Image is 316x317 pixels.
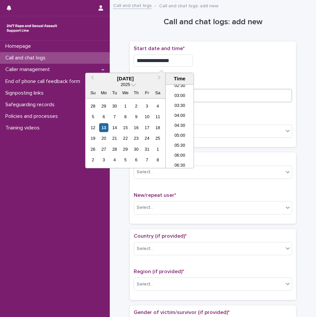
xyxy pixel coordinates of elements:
[153,112,162,121] div: Choose Saturday, October 11th, 2025
[121,145,130,154] div: Choose Wednesday, October 29th, 2025
[3,55,51,61] p: Call and chat logs
[110,145,119,154] div: Choose Tuesday, October 28th, 2025
[110,112,119,121] div: Choose Tuesday, October 7th, 2025
[88,112,97,121] div: Choose Sunday, October 5th, 2025
[137,169,153,176] div: Select...
[166,101,194,111] li: 03:30
[132,145,141,154] div: Choose Thursday, October 30th, 2025
[121,88,130,97] div: We
[132,102,141,111] div: Choose Thursday, October 2nd, 2025
[99,102,108,111] div: Choose Monday, September 29th, 2025
[132,112,141,121] div: Choose Thursday, October 9th, 2025
[88,155,97,164] div: Choose Sunday, November 2nd, 2025
[142,155,151,164] div: Choose Friday, November 7th, 2025
[3,78,85,85] p: End of phone call feedback form
[88,88,97,97] div: Su
[159,2,219,9] p: Call and chat logs: add new
[88,134,97,143] div: Choose Sunday, October 19th, 2025
[86,74,97,84] button: Previous Month
[134,310,230,315] span: Gender of victim/survivor (if provided)
[5,22,59,35] img: rhQMoQhaT3yELyF149Cw
[155,74,165,84] button: Next Month
[166,151,194,161] li: 06:00
[3,113,63,119] p: Policies and processes
[166,131,194,141] li: 05:00
[113,1,152,9] a: Call and chat logs
[142,134,151,143] div: Choose Friday, October 24th, 2025
[134,193,176,198] span: New/repeat user
[153,155,162,164] div: Choose Saturday, November 8th, 2025
[88,102,97,111] div: Choose Sunday, September 28th, 2025
[99,134,108,143] div: Choose Monday, October 20th, 2025
[137,245,153,252] div: Select...
[166,111,194,121] li: 04:00
[3,66,55,73] p: Caller management
[166,81,194,91] li: 02:30
[99,145,108,154] div: Choose Monday, October 27th, 2025
[142,123,151,132] div: Choose Friday, October 17th, 2025
[3,125,45,131] p: Training videos
[134,269,184,274] span: Region (if provided)
[3,102,60,108] p: Safeguarding records
[110,123,119,132] div: Choose Tuesday, October 14th, 2025
[87,101,163,165] div: month 2025-10
[88,123,97,132] div: Choose Sunday, October 12th, 2025
[142,145,151,154] div: Choose Friday, October 31st, 2025
[153,134,162,143] div: Choose Saturday, October 25th, 2025
[132,134,141,143] div: Choose Thursday, October 23rd, 2025
[99,155,108,164] div: Choose Monday, November 3rd, 2025
[166,121,194,131] li: 04:30
[121,155,130,164] div: Choose Wednesday, November 5th, 2025
[99,88,108,97] div: Mo
[121,112,130,121] div: Choose Wednesday, October 8th, 2025
[153,145,162,154] div: Choose Saturday, November 1st, 2025
[110,155,119,164] div: Choose Tuesday, November 4th, 2025
[137,204,153,211] div: Select...
[153,123,162,132] div: Choose Saturday, October 18th, 2025
[132,88,141,97] div: Th
[3,43,36,49] p: Homepage
[88,145,97,154] div: Choose Sunday, October 26th, 2025
[166,161,194,171] li: 06:30
[142,112,151,121] div: Choose Friday, October 10th, 2025
[121,102,130,111] div: Choose Wednesday, October 1st, 2025
[153,102,162,111] div: Choose Saturday, October 4th, 2025
[166,141,194,151] li: 05:30
[134,46,185,51] span: Start date and time
[166,91,194,101] li: 03:00
[132,123,141,132] div: Choose Thursday, October 16th, 2025
[99,112,108,121] div: Choose Monday, October 6th, 2025
[121,123,130,132] div: Choose Wednesday, October 15th, 2025
[85,76,165,82] div: [DATE]
[137,281,153,288] div: Select...
[167,76,192,82] div: Time
[121,82,130,87] span: 2025
[142,88,151,97] div: Fr
[142,102,151,111] div: Choose Friday, October 3rd, 2025
[134,233,187,239] span: Country (if provided)
[110,88,119,97] div: Tu
[130,17,296,27] h1: Call and chat logs: add new
[3,90,49,96] p: Signposting links
[132,155,141,164] div: Choose Thursday, November 6th, 2025
[99,123,108,132] div: Choose Monday, October 13th, 2025
[110,102,119,111] div: Choose Tuesday, September 30th, 2025
[121,134,130,143] div: Choose Wednesday, October 22nd, 2025
[110,134,119,143] div: Choose Tuesday, October 21st, 2025
[153,88,162,97] div: Sa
